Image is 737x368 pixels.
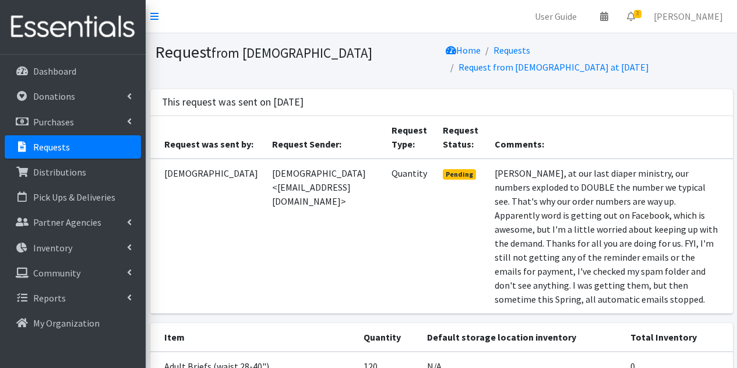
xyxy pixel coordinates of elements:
p: Pick Ups & Deliveries [33,191,115,203]
a: Distributions [5,160,141,184]
p: Distributions [33,166,86,178]
p: Requests [33,141,70,153]
p: Purchases [33,116,74,128]
small: from [DEMOGRAPHIC_DATA] [211,44,372,61]
a: Pick Ups & Deliveries [5,185,141,209]
th: Quantity [357,323,421,352]
a: Requests [493,44,530,56]
p: My Organization [33,317,100,329]
p: Dashboard [33,65,76,77]
th: Default storage location inventory [420,323,623,352]
th: Total Inventory [623,323,732,352]
h1: Request [155,42,438,62]
a: Request from [DEMOGRAPHIC_DATA] at [DATE] [459,61,649,73]
a: [PERSON_NAME] [644,5,732,28]
td: [PERSON_NAME], at our last diaper ministry, our numbers exploded to DOUBLE the number we typical ... [488,159,732,314]
a: Partner Agencies [5,211,141,234]
a: Dashboard [5,59,141,83]
h3: This request was sent on [DATE] [162,96,304,108]
a: Inventory [5,236,141,260]
th: Request Status: [436,116,488,159]
p: Community [33,267,80,279]
img: HumanEssentials [5,8,141,47]
th: Request was sent by: [150,116,265,159]
th: Request Type: [385,116,436,159]
span: 3 [634,10,641,18]
a: Reports [5,286,141,310]
p: Reports [33,292,66,304]
td: [DEMOGRAPHIC_DATA] <[EMAIL_ADDRESS][DOMAIN_NAME]> [265,159,385,314]
a: Purchases [5,110,141,134]
p: Donations [33,90,75,102]
td: Quantity [385,159,436,314]
a: 3 [618,5,644,28]
a: User Guide [526,5,586,28]
span: Pending [443,169,476,180]
a: Home [446,44,481,56]
th: Item [150,323,357,352]
a: Community [5,261,141,285]
th: Request Sender: [265,116,385,159]
a: Donations [5,85,141,108]
a: My Organization [5,311,141,335]
a: Requests [5,135,141,159]
th: Comments: [488,116,732,159]
p: Partner Agencies [33,216,101,228]
p: Inventory [33,242,72,254]
td: [DEMOGRAPHIC_DATA] [150,159,265,314]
